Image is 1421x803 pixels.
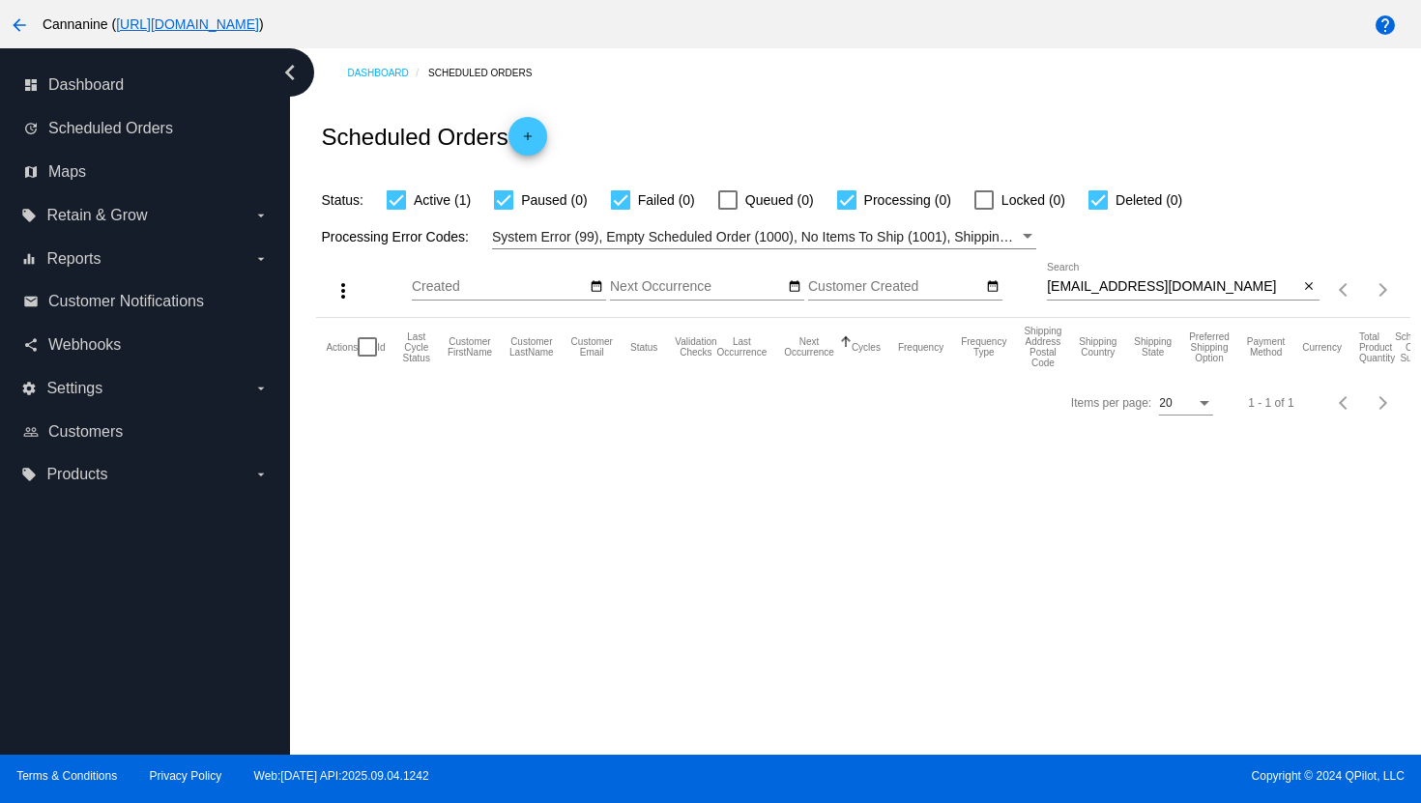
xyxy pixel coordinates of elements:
a: map Maps [23,157,269,187]
button: Change sorting for ShippingPostcode [1024,326,1061,368]
button: Change sorting for Frequency [898,341,943,353]
span: Cannanine ( ) [43,16,264,32]
mat-icon: date_range [788,279,801,295]
span: Webhooks [48,336,121,354]
mat-select: Filter by Processing Error Codes [492,225,1036,249]
button: Change sorting for Id [377,341,385,353]
mat-icon: add [516,129,539,153]
a: people_outline Customers [23,416,269,447]
i: arrow_drop_down [253,251,269,267]
mat-icon: help [1374,14,1397,37]
button: Change sorting for ShippingCountry [1079,336,1116,358]
button: Change sorting for CustomerFirstName [448,336,492,358]
div: Items per page: [1071,396,1151,410]
button: Change sorting for LastProcessingCycleId [403,331,430,363]
mat-header-cell: Actions [326,318,358,376]
button: Change sorting for LastOccurrenceUtc [717,336,768,358]
mat-icon: date_range [590,279,603,295]
button: Change sorting for CustomerLastName [509,336,554,358]
i: settings [21,381,37,396]
button: Next page [1364,384,1403,422]
i: chevron_left [275,57,305,88]
a: update Scheduled Orders [23,113,269,144]
input: Next Occurrence [610,279,784,295]
i: arrow_drop_down [253,208,269,223]
span: Retain & Grow [46,207,147,224]
button: Previous page [1325,271,1364,309]
span: Locked (0) [1001,188,1065,212]
a: Scheduled Orders [428,58,549,88]
span: Scheduled Orders [48,120,173,137]
div: 1 - 1 of 1 [1248,396,1293,410]
i: update [23,121,39,136]
button: Change sorting for PreferredShippingOption [1189,331,1230,363]
button: Change sorting for CustomerEmail [571,336,613,358]
a: Terms & Conditions [16,769,117,783]
button: Clear [1299,277,1319,298]
a: Privacy Policy [150,769,222,783]
i: share [23,337,39,353]
a: Web:[DATE] API:2025.09.04.1242 [254,769,429,783]
span: Reports [46,250,101,268]
button: Change sorting for Cycles [852,341,881,353]
button: Change sorting for Status [630,341,657,353]
i: local_offer [21,208,37,223]
span: Active (1) [414,188,471,212]
input: Customer Created [808,279,982,295]
span: Maps [48,163,86,181]
span: Deleted (0) [1116,188,1182,212]
span: Dashboard [48,76,124,94]
i: email [23,294,39,309]
i: arrow_drop_down [253,381,269,396]
button: Change sorting for CurrencyIso [1302,341,1342,353]
a: email Customer Notifications [23,286,269,317]
mat-icon: close [1302,279,1316,295]
a: [URL][DOMAIN_NAME] [116,16,259,32]
span: Queued (0) [745,188,814,212]
h2: Scheduled Orders [321,117,546,156]
span: Processing (0) [864,188,951,212]
span: Customer Notifications [48,293,204,310]
a: dashboard Dashboard [23,70,269,100]
span: Copyright © 2024 QPilot, LLC [727,769,1405,783]
mat-icon: date_range [986,279,1000,295]
a: share Webhooks [23,330,269,360]
a: Dashboard [347,58,428,88]
button: Change sorting for ShippingState [1134,336,1172,358]
i: map [23,164,39,180]
button: Change sorting for FrequencyType [961,336,1006,358]
mat-header-cell: Total Product Quantity [1359,318,1395,376]
button: Previous page [1325,384,1364,422]
button: Change sorting for PaymentMethod.Type [1247,336,1285,358]
mat-select: Items per page: [1159,397,1213,411]
input: Created [412,279,586,295]
mat-icon: arrow_back [8,14,31,37]
span: Settings [46,380,102,397]
i: people_outline [23,424,39,440]
span: 20 [1159,396,1172,410]
span: Failed (0) [638,188,695,212]
button: Next page [1364,271,1403,309]
i: equalizer [21,251,37,267]
span: Processing Error Codes: [321,229,469,244]
mat-header-cell: Validation Checks [675,318,716,376]
i: dashboard [23,77,39,93]
i: arrow_drop_down [253,467,269,482]
span: Customers [48,423,123,441]
button: Change sorting for NextOccurrenceUtc [784,336,834,358]
span: Status: [321,192,363,208]
span: Products [46,466,107,483]
i: local_offer [21,467,37,482]
mat-icon: more_vert [332,279,355,302]
span: Paused (0) [521,188,587,212]
input: Search [1047,279,1299,295]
